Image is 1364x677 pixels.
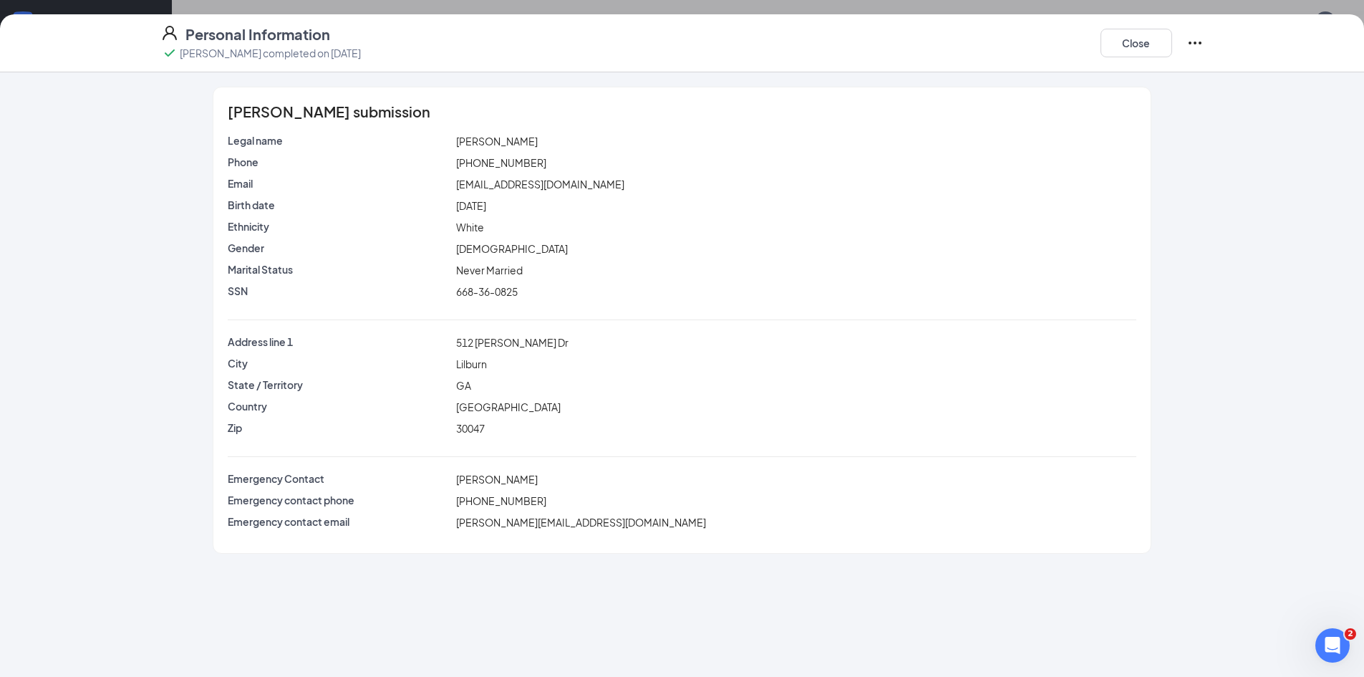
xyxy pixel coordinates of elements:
span: 512 [PERSON_NAME] Dr [456,336,569,349]
span: 30047 [456,422,485,435]
svg: User [161,24,178,42]
span: [PERSON_NAME][EMAIL_ADDRESS][DOMAIN_NAME] [456,516,706,529]
span: [DATE] [456,199,486,212]
p: Legal name [228,133,450,148]
span: [GEOGRAPHIC_DATA] [456,400,561,413]
p: State / Territory [228,378,450,392]
p: Emergency Contact [228,471,450,486]
p: Emergency contact email [228,514,450,529]
p: Emergency contact phone [228,493,450,507]
p: Address line 1 [228,335,450,349]
p: Zip [228,421,450,435]
span: White [456,221,484,234]
span: [PHONE_NUMBER] [456,494,546,507]
span: [DEMOGRAPHIC_DATA] [456,242,568,255]
button: Close [1101,29,1172,57]
svg: Checkmark [161,44,178,62]
p: Gender [228,241,450,255]
p: Marital Status [228,262,450,277]
span: Never Married [456,264,523,277]
span: 668-36-0825 [456,285,518,298]
span: 2 [1345,628,1356,640]
span: [EMAIL_ADDRESS][DOMAIN_NAME] [456,178,624,191]
p: SSN [228,284,450,298]
p: Phone [228,155,450,169]
svg: Ellipses [1186,34,1204,52]
p: [PERSON_NAME] completed on [DATE] [180,46,361,60]
span: Lilburn [456,357,487,370]
p: City [228,356,450,370]
p: Country [228,399,450,413]
p: Ethnicity [228,219,450,234]
iframe: Intercom live chat [1315,628,1350,663]
span: [PERSON_NAME] [456,135,538,148]
span: GA [456,379,471,392]
span: [PHONE_NUMBER] [456,156,546,169]
p: Email [228,176,450,191]
h4: Personal Information [185,24,330,44]
span: [PERSON_NAME] [456,473,538,486]
p: Birth date [228,198,450,212]
span: [PERSON_NAME] submission [228,105,430,119]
